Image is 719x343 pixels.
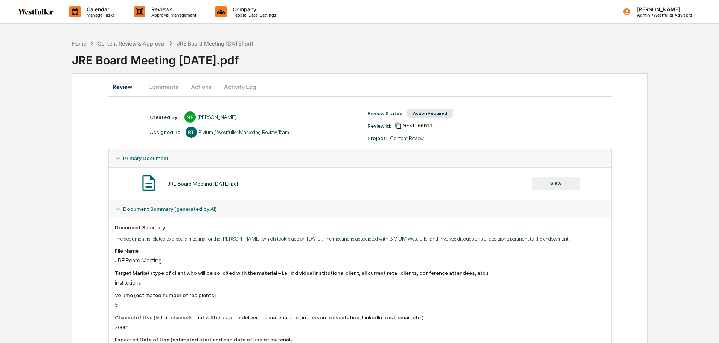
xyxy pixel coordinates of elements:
[367,135,387,141] div: Project:
[227,6,280,12] p: Company
[218,78,262,96] button: Activity Log
[174,206,217,212] u: (generated by AI)
[115,292,605,298] div: Volume (estimated number of recipients)
[115,248,605,254] div: File Name
[142,78,184,96] button: Comments
[115,224,605,230] div: Document Summary
[109,149,611,167] div: Primary Document
[532,177,580,190] button: VIEW
[150,114,181,120] div: Created By: ‎ ‎
[115,337,605,343] div: Expected Date of Use (estimated start and end date of use of material)
[184,78,218,96] button: Actions
[115,257,605,264] div: JRE Board Meeting
[177,40,253,47] div: JRE Board Meeting [DATE].pdf
[198,129,289,135] div: Bivium / Westfuller Marketing Review Team
[123,155,169,161] span: Primary Document
[81,6,119,12] p: Calendar
[631,12,692,18] p: Admin • Westfuller Advisors
[168,181,238,187] div: JRE Board Meeting [DATE].pdf
[227,12,280,18] p: People, Data, Settings
[186,127,197,138] div: BT
[115,323,605,331] div: zoom
[115,301,605,308] div: 5
[123,206,217,212] span: Document Summary
[97,40,165,47] div: Content Review & Approval
[367,110,404,116] div: Review Status:
[81,12,119,18] p: Manage Tasks
[407,109,453,118] div: Action Required
[72,40,86,47] div: Home
[115,314,605,320] div: Channel of Use (list all channels that will be used to deliver the material – i.e., in-person pre...
[197,114,236,120] div: [PERSON_NAME]
[631,6,692,12] p: [PERSON_NAME]
[72,47,719,67] div: JRE Board Meeting [DATE].pdf
[150,129,182,135] div: Assigned To:
[184,111,196,123] div: NF
[108,78,142,96] button: Review
[18,9,54,15] img: logo
[145,12,200,18] p: Approval Management
[403,123,433,129] span: a83cad2e-c246-46c2-a934-d547ede83225
[145,6,200,12] p: Reviews
[109,200,611,218] div: Document Summary (generated by AI)
[367,123,391,129] div: Review Id:
[390,135,424,141] div: Content Review
[109,167,611,200] div: Primary Document
[115,236,605,242] p: The document is related to a board meeting for the [PERSON_NAME], which took place on [DATE]. The...
[115,279,605,286] div: institutional
[139,174,158,192] img: Document Icon
[108,78,612,96] div: secondary tabs example
[115,270,605,276] div: Target Market (type of client who will be solicited with the material – i.e., individual institut...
